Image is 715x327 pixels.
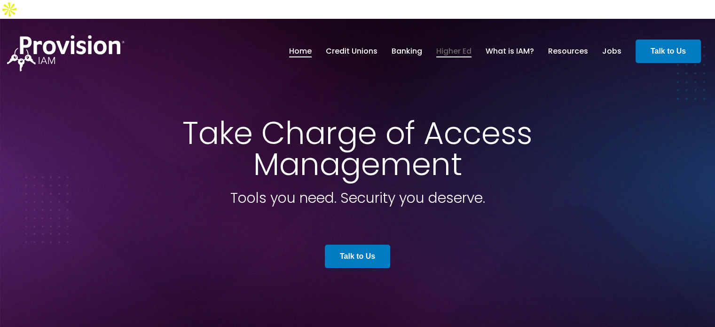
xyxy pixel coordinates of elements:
nav: menu [282,36,629,66]
strong: Talk to Us [340,252,375,260]
strong: Talk to Us [651,47,686,55]
a: Talk to Us [636,40,701,63]
a: Higher Ed [436,43,471,59]
a: Home [289,43,312,59]
a: Resources [548,43,588,59]
a: Jobs [602,43,621,59]
a: Talk to Us [325,245,390,268]
a: Banking [392,43,422,59]
img: ProvisionIAM-Logo-White [7,35,125,72]
span: Tools you need. Security you deserve. [230,188,485,208]
a: What is IAM? [486,43,534,59]
span: Take Charge of Access Management [182,112,533,186]
a: Credit Unions [326,43,377,59]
